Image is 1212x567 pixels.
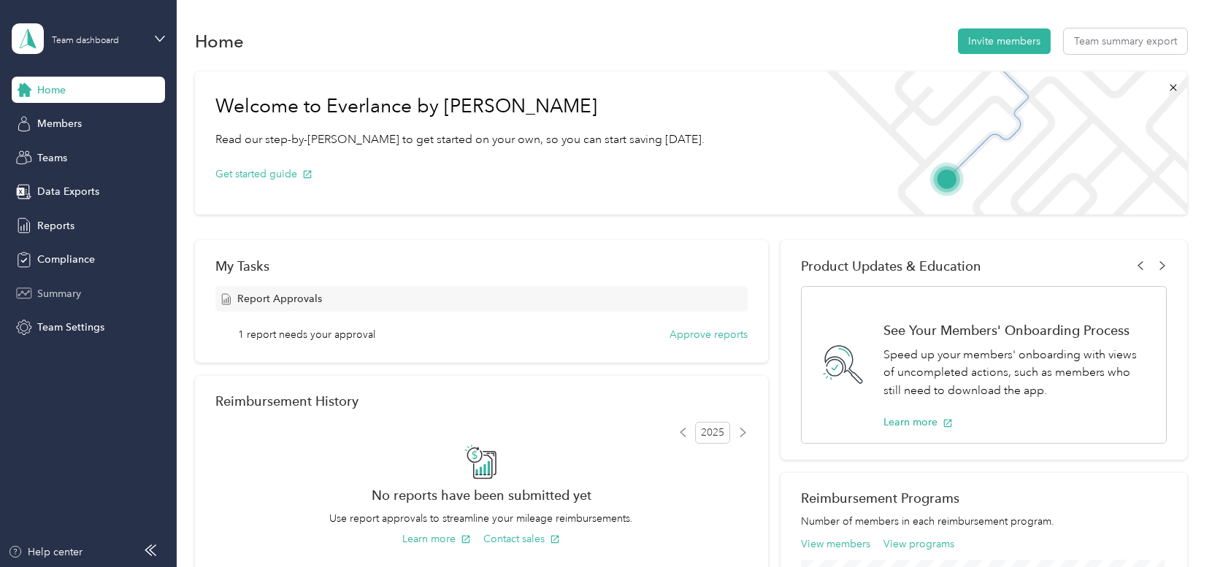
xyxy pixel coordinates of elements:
[670,327,748,342] button: Approve reports
[1064,28,1187,54] button: Team summary export
[215,393,358,409] h2: Reimbursement History
[695,422,730,444] span: 2025
[215,258,748,274] div: My Tasks
[883,536,954,552] button: View programs
[801,258,981,274] span: Product Updates & Education
[215,131,705,149] p: Read our step-by-[PERSON_NAME] to get started on your own, so you can start saving [DATE].
[483,531,560,547] button: Contact sales
[215,511,748,526] p: Use report approvals to streamline your mileage reimbursements.
[37,184,99,199] span: Data Exports
[37,82,66,98] span: Home
[37,150,67,166] span: Teams
[883,346,1150,400] p: Speed up your members' onboarding with views of uncompleted actions, such as members who still ne...
[37,320,104,335] span: Team Settings
[8,544,83,560] button: Help center
[215,95,705,118] h1: Welcome to Everlance by [PERSON_NAME]
[402,531,471,547] button: Learn more
[215,487,748,503] h2: No reports have been submitted yet
[52,36,119,45] div: Team dashboard
[812,72,1186,215] img: Welcome to everlance
[801,514,1166,529] p: Number of members in each reimbursement program.
[883,323,1150,338] h1: See Your Members' Onboarding Process
[237,291,322,306] span: Report Approvals
[958,28,1051,54] button: Invite members
[37,116,82,131] span: Members
[37,218,74,234] span: Reports
[37,286,81,301] span: Summary
[883,414,953,430] button: Learn more
[215,166,312,182] button: Get started guide
[238,327,375,342] span: 1 report needs your approval
[195,34,244,49] h1: Home
[801,536,870,552] button: View members
[37,252,95,267] span: Compliance
[801,490,1166,506] h2: Reimbursement Programs
[1130,485,1212,567] iframe: Everlance-gr Chat Button Frame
